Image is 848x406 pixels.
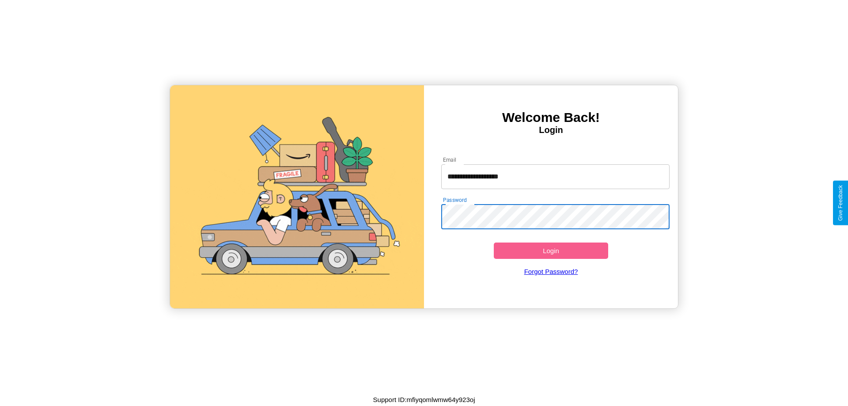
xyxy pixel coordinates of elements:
label: Email [443,156,457,163]
h4: Login [424,125,678,135]
div: Give Feedback [837,185,844,221]
img: gif [170,85,424,308]
a: Forgot Password? [437,259,666,284]
p: Support ID: mfiyqomlwmw64y923oj [373,394,475,406]
h3: Welcome Back! [424,110,678,125]
label: Password [443,196,466,204]
button: Login [494,243,608,259]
